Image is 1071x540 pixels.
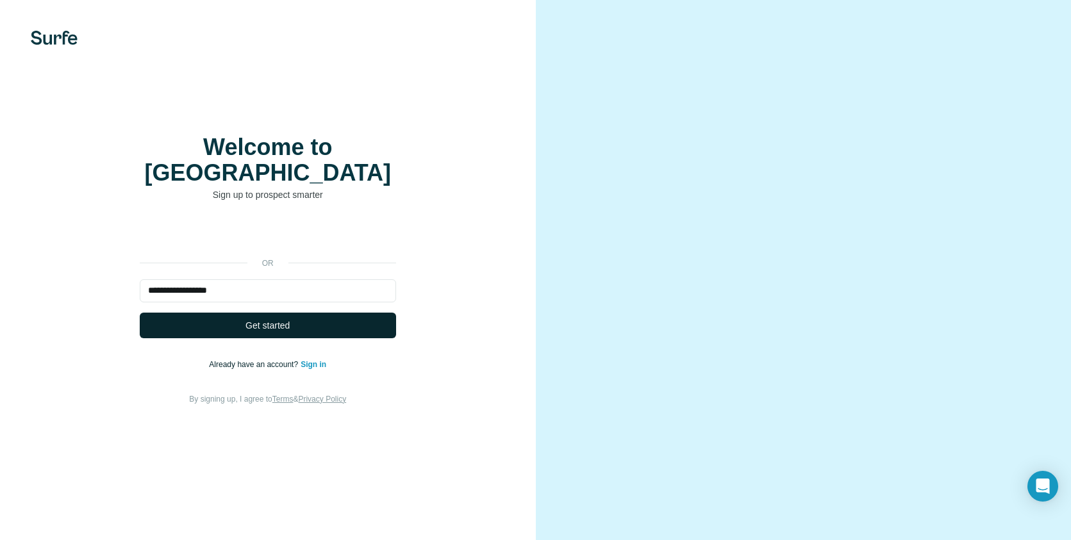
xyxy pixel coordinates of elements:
span: Already have an account? [209,360,301,369]
div: Sign in with Google. Opens in new tab [140,220,396,249]
p: Sign up to prospect smarter [140,188,396,201]
iframe: Sign in with Google Button [133,220,403,249]
span: Get started [245,319,290,332]
a: Sign in [301,360,326,369]
h1: Welcome to [GEOGRAPHIC_DATA] [140,135,396,186]
p: or [247,258,288,269]
img: Surfe's logo [31,31,78,45]
div: Open Intercom Messenger [1027,471,1058,502]
a: Terms [272,395,294,404]
span: By signing up, I agree to & [189,395,346,404]
iframe: Sign in with Google Dialog [808,13,1058,188]
button: Get started [140,313,396,338]
a: Privacy Policy [298,395,346,404]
